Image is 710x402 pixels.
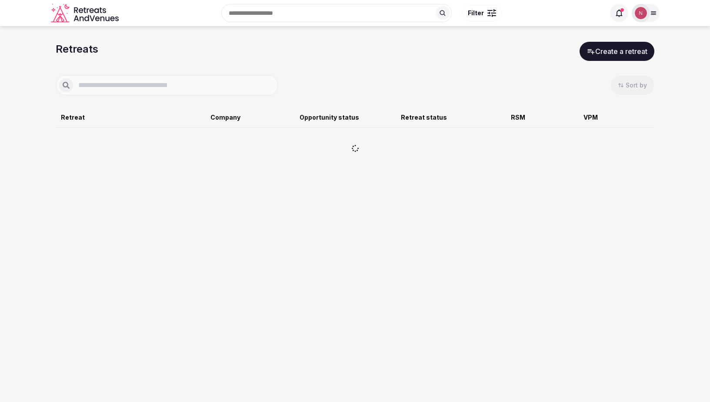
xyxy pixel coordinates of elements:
span: RSM [511,114,525,121]
div: Retreat [61,113,207,122]
div: Opportunity status [300,113,394,122]
div: Company [210,113,293,122]
span: Filter [468,9,484,17]
svg: Retreats and Venues company logo [51,3,120,23]
span: VPM [583,114,598,121]
button: Filter [462,5,502,21]
div: Retreat status [401,113,503,122]
button: Create a retreat [580,42,654,61]
img: Nathalia Bilotti [635,7,647,19]
h1: Retreats [56,42,98,61]
a: Visit the homepage [51,3,120,23]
